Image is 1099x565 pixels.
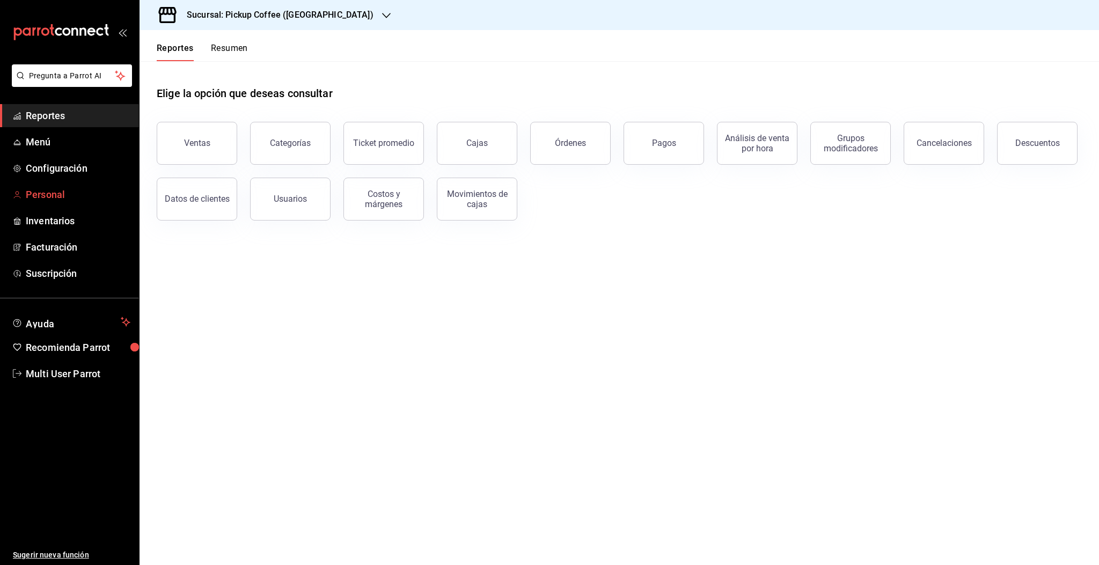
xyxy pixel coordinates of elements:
[530,122,611,165] button: Órdenes
[917,138,972,148] div: Cancelaciones
[157,178,237,221] button: Datos de clientes
[26,214,130,228] span: Inventarios
[437,178,517,221] button: Movimientos de cajas
[26,187,130,202] span: Personal
[270,138,311,148] div: Categorías
[157,122,237,165] button: Ventas
[157,43,248,61] div: navigation tabs
[157,43,194,61] button: Reportes
[555,138,586,148] div: Órdenes
[26,108,130,123] span: Reportes
[26,266,130,281] span: Suscripción
[904,122,984,165] button: Cancelaciones
[211,43,248,61] button: Resumen
[350,189,417,209] div: Costos y márgenes
[353,138,414,148] div: Ticket promedio
[26,366,130,381] span: Multi User Parrot
[184,138,210,148] div: Ventas
[810,122,891,165] button: Grupos modificadores
[26,161,130,175] span: Configuración
[717,122,797,165] button: Análisis de venta por hora
[624,122,704,165] button: Pagos
[250,178,331,221] button: Usuarios
[652,138,676,148] div: Pagos
[466,137,488,150] div: Cajas
[29,70,115,82] span: Pregunta a Parrot AI
[157,85,333,101] h1: Elige la opción que deseas consultar
[817,133,884,153] div: Grupos modificadores
[26,315,116,328] span: Ayuda
[343,122,424,165] button: Ticket promedio
[343,178,424,221] button: Costos y márgenes
[250,122,331,165] button: Categorías
[444,189,510,209] div: Movimientos de cajas
[13,549,130,561] span: Sugerir nueva función
[274,194,307,204] div: Usuarios
[1015,138,1060,148] div: Descuentos
[26,135,130,149] span: Menú
[12,64,132,87] button: Pregunta a Parrot AI
[178,9,373,21] h3: Sucursal: Pickup Coffee ([GEOGRAPHIC_DATA])
[8,78,132,89] a: Pregunta a Parrot AI
[118,28,127,36] button: open_drawer_menu
[437,122,517,165] a: Cajas
[997,122,1078,165] button: Descuentos
[26,340,130,355] span: Recomienda Parrot
[165,194,230,204] div: Datos de clientes
[724,133,790,153] div: Análisis de venta por hora
[26,240,130,254] span: Facturación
